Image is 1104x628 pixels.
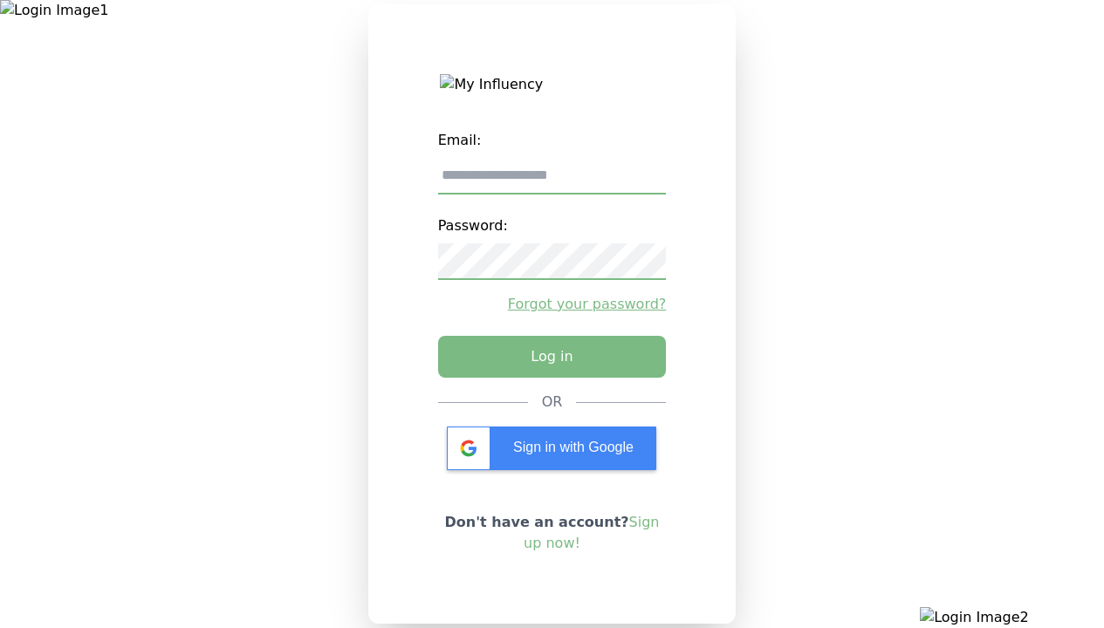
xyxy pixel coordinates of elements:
[447,427,656,470] div: Sign in with Google
[440,74,663,95] img: My Influency
[438,123,667,158] label: Email:
[920,607,1104,628] img: Login Image2
[513,440,634,454] span: Sign in with Google
[438,512,667,554] p: Don't have an account?
[438,336,667,378] button: Log in
[438,294,667,315] a: Forgot your password?
[438,208,667,243] label: Password:
[542,392,563,413] div: OR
